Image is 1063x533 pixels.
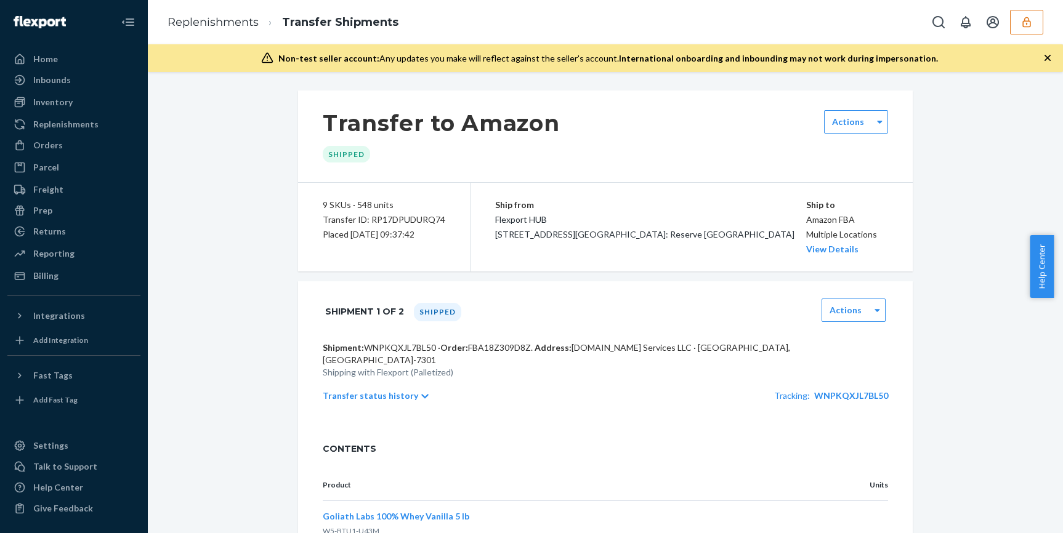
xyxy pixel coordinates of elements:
[33,310,85,322] div: Integrations
[33,96,73,108] div: Inventory
[7,70,140,90] a: Inbounds
[278,52,938,65] div: Any updates you make will reflect against the seller's account.
[7,366,140,385] button: Fast Tags
[33,118,99,130] div: Replenishments
[33,439,68,452] div: Settings
[323,510,469,523] button: Goliath Labs 100% Whey Vanilla 5 lb
[323,479,817,491] p: Product
[158,4,408,41] ol: breadcrumbs
[33,481,83,494] div: Help Center
[832,116,864,128] label: Actions
[33,502,93,515] div: Give Feedback
[7,306,140,326] button: Integrations
[806,244,859,254] a: View Details
[7,499,140,518] button: Give Feedback
[323,443,888,455] span: CONTENTS
[278,53,379,63] span: Non-test seller account:
[33,53,58,65] div: Home
[7,266,140,286] a: Billing
[33,335,88,345] div: Add Integration
[33,247,75,260] div: Reporting
[495,198,806,212] p: Ship from
[323,342,888,366] p: WNPKQXJL7BL50 · [DOMAIN_NAME] Services LLC · [GEOGRAPHIC_DATA], [GEOGRAPHIC_DATA]-7301
[836,479,888,491] p: Units
[323,146,370,162] div: Shipped
[33,369,73,382] div: Fast Tags
[282,15,398,29] a: Transfer Shipments
[325,299,404,324] h1: Shipment 1 of 2
[806,198,889,257] div: Amazon FBA Multiple Locations
[168,15,259,29] a: Replenishments
[980,10,1005,34] button: Open account menu
[33,460,97,473] div: Talk to Support
[7,92,140,112] a: Inventory
[33,183,63,196] div: Freight
[953,10,978,34] button: Open notifications
[619,53,938,63] span: International onboarding and inbounding may not work during impersonation.
[7,390,140,410] a: Add Fast Tag
[323,511,469,521] span: Goliath Labs 100% Whey Vanilla 5 lb
[7,180,140,199] a: Freight
[535,342,572,353] span: Address:
[7,135,140,155] a: Orders
[323,227,445,242] div: Placed [DATE] 09:37:42
[323,198,445,212] div: 9 SKUs · 548 units
[468,342,533,353] span: FBA18Z309D8Z .
[7,436,140,455] a: Settings
[7,457,140,476] a: Talk to Support
[323,366,888,379] p: Shipping with Flexport (Palletized)
[1030,235,1054,298] button: Help Center
[323,212,445,227] div: Transfer ID: RP17DPUDURQ74
[7,222,140,241] a: Returns
[774,390,810,401] span: Tracking:
[33,161,59,174] div: Parcel
[440,342,533,353] span: Order:
[323,390,418,402] p: Transfer status history
[926,10,951,34] button: Open Search Box
[7,244,140,263] a: Reporting
[33,225,66,238] div: Returns
[116,10,140,34] button: Close Navigation
[7,49,140,69] a: Home
[7,201,140,220] a: Prep
[830,304,862,316] label: Actions
[14,16,66,28] img: Flexport logo
[323,110,560,136] h1: Transfer to Amazon
[7,158,140,177] a: Parcel
[33,139,63,151] div: Orders
[414,303,461,321] div: Shipped
[814,390,888,401] a: WNPKQXJL7BL50
[806,198,889,212] p: Ship to
[7,331,140,350] a: Add Integration
[33,395,78,405] div: Add Fast Tag
[33,270,59,282] div: Billing
[495,214,794,239] span: Flexport HUB [STREET_ADDRESS][GEOGRAPHIC_DATA]: Reserve [GEOGRAPHIC_DATA]
[33,74,71,86] div: Inbounds
[7,114,140,134] a: Replenishments
[323,342,364,353] span: Shipment:
[7,478,140,497] a: Help Center
[33,204,52,217] div: Prep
